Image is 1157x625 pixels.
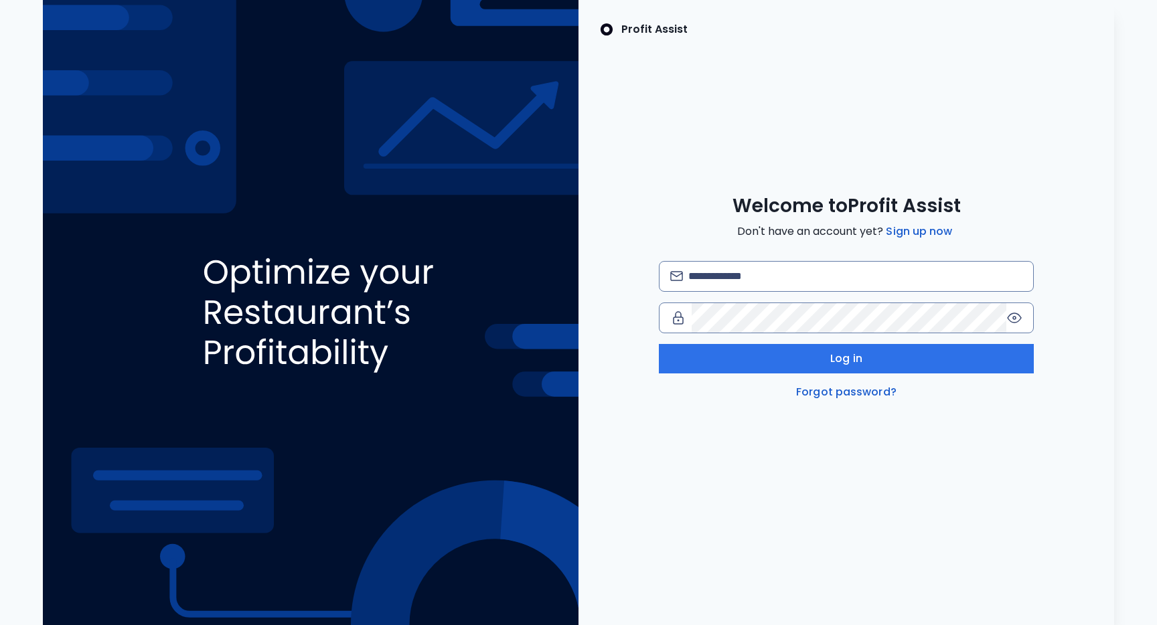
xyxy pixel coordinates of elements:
[732,194,961,218] span: Welcome to Profit Assist
[793,384,899,400] a: Forgot password?
[621,21,688,37] p: Profit Assist
[830,351,862,367] span: Log in
[737,224,955,240] span: Don't have an account yet?
[883,224,955,240] a: Sign up now
[600,21,613,37] img: SpotOn Logo
[670,271,683,281] img: email
[659,344,1034,373] button: Log in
